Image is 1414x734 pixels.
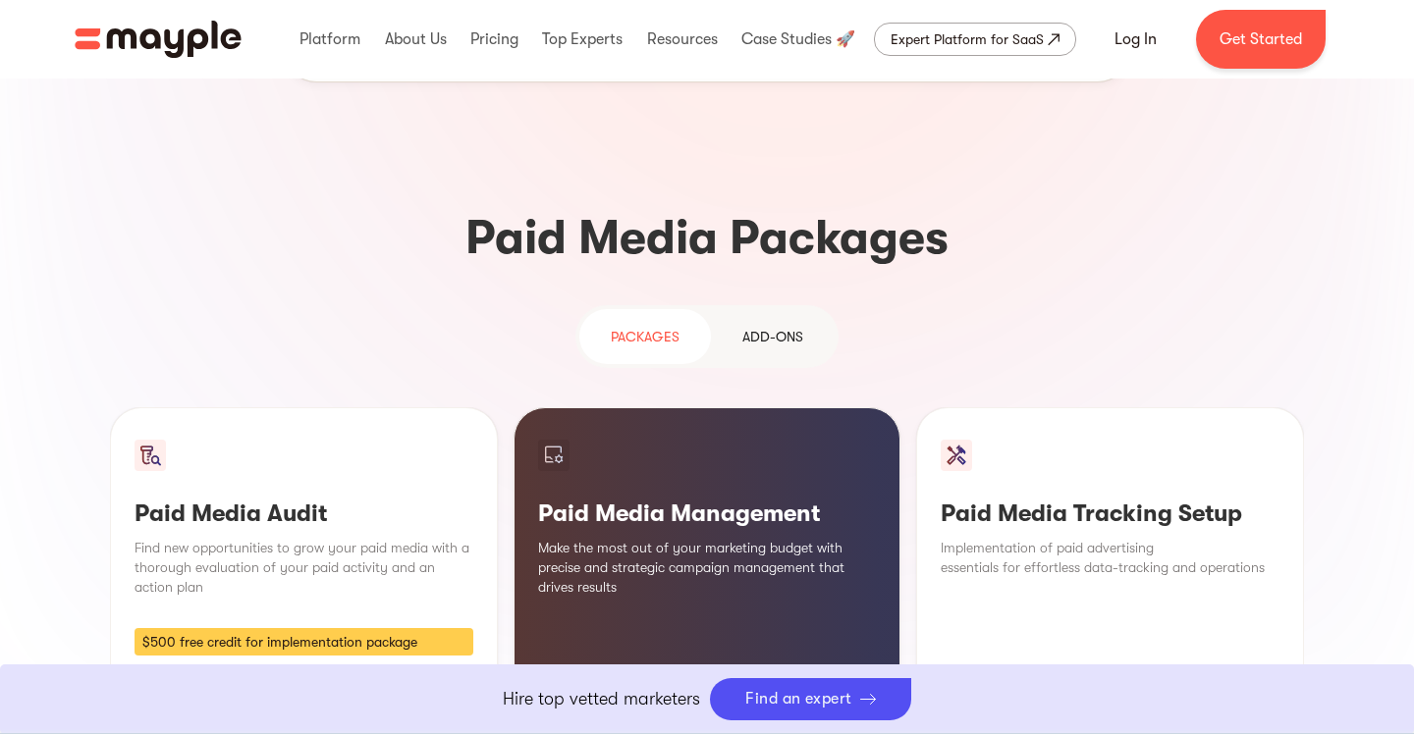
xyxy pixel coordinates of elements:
p: Find new opportunities to grow your paid media with a thorough evaluation of your paid activity a... [135,538,473,597]
div: About Us [380,8,452,71]
a: Expert Platform for SaaS [874,23,1076,56]
h3: Paid Media Management [538,498,877,528]
div: Top Experts [537,8,627,71]
div: Add-ons [742,325,803,348]
div: Resources [642,8,723,71]
div: Expert Platform for SaaS [891,27,1044,51]
h3: Paid Media Tracking Setup [941,498,1279,528]
div: Pricing [465,8,523,71]
p: Make the most out of your marketing budget with precise and strategic campaign management that dr... [538,538,877,597]
iframe: Chat Widget [1101,522,1414,734]
p: Implementation of paid advertising essentials for effortless data-tracking and operations [941,538,1279,577]
img: Mayple logo [75,21,242,58]
h3: Paid Media Audit [135,498,473,528]
div: Platform [295,8,365,71]
div: PAckages [611,325,680,348]
p: One-time [941,663,1279,687]
div: Widżet czatu [1101,522,1414,734]
div: Find an expert [745,690,852,708]
a: Log In [1091,16,1180,63]
a: Get Started [1196,10,1326,69]
h3: Paid Media Packages [110,207,1304,270]
a: home [75,21,242,58]
p: From [538,663,877,687]
div: $500 free credit for implementation package [135,628,473,655]
p: One-time [135,663,473,687]
p: Hire top vetted marketers [503,686,700,712]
